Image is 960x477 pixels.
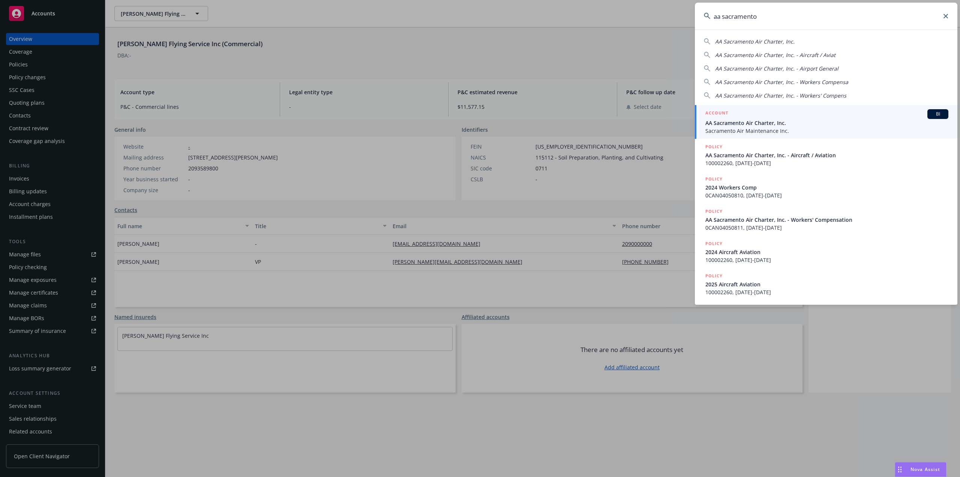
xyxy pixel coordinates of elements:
h5: POLICY [705,272,723,280]
span: 2025 Aircraft Aviation [705,280,948,288]
a: POLICYAA Sacramento Air Charter, Inc. - Aircraft / Aviation100002260, [DATE]-[DATE] [695,139,957,171]
span: 100002260, [DATE]-[DATE] [705,159,948,167]
h5: ACCOUNT [705,109,728,118]
h5: POLICY [705,208,723,215]
span: AA Sacramento Air Charter, Inc. - Aircraft / Aviat [715,51,835,59]
span: AA Sacramento Air Charter, Inc. - Workers' Compens [715,92,846,99]
div: Drag to move [895,462,904,477]
span: AA Sacramento Air Charter, Inc. [705,119,948,127]
span: AA Sacramento Air Charter, Inc. - Aircraft / Aviation [705,151,948,159]
button: Nova Assist [895,462,946,477]
span: AA Sacramento Air Charter, Inc. - Airport General [715,65,838,72]
input: Search... [695,3,957,30]
a: POLICY2024 Aircraft Aviation100002260, [DATE]-[DATE] [695,236,957,268]
span: Sacramento Air Maintenance Inc. [705,127,948,135]
span: Nova Assist [910,466,940,472]
span: 0CAN04050810, [DATE]-[DATE] [705,191,948,199]
h5: POLICY [705,143,723,150]
span: 100002260, [DATE]-[DATE] [705,256,948,264]
a: POLICY2025 Aircraft Aviation100002260, [DATE]-[DATE] [695,268,957,300]
h5: POLICY [705,175,723,183]
span: AA Sacramento Air Charter, Inc. - Workers Compensa [715,78,848,86]
h5: POLICY [705,240,723,247]
span: 2024 Aircraft Aviation [705,248,948,256]
a: ACCOUNTBIAA Sacramento Air Charter, Inc.Sacramento Air Maintenance Inc. [695,105,957,139]
a: POLICY2024 Workers Comp0CAN04050810, [DATE]-[DATE] [695,171,957,203]
a: POLICYAA Sacramento Air Charter, Inc. - Workers' Compensation0CAN04050811, [DATE]-[DATE] [695,203,957,236]
span: AA Sacramento Air Charter, Inc. [715,38,795,45]
span: 2024 Workers Comp [705,184,948,191]
span: 0CAN04050811, [DATE]-[DATE] [705,224,948,232]
span: BI [930,111,945,117]
span: AA Sacramento Air Charter, Inc. - Workers' Compensation [705,216,948,224]
span: 100002260, [DATE]-[DATE] [705,288,948,296]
